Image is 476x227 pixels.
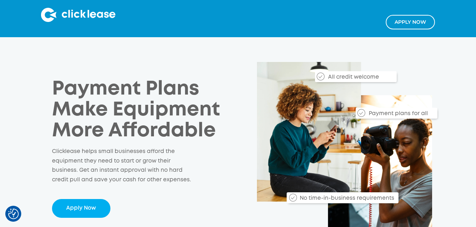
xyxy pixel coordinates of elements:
[8,209,19,219] button: Consent Preferences
[296,194,398,202] div: No time-in-business requirements
[52,199,110,218] a: Apply Now
[289,194,297,202] img: Checkmark_callout
[357,109,365,117] img: Checkmark_callout
[325,73,397,81] div: All credit welcome
[365,110,437,118] div: Payment plans for all
[8,209,19,219] img: Revisit consent button
[52,147,197,185] p: Clicklease helps small businesses afford the equipment they need to start or grow their business....
[41,8,115,22] img: Clicklease logo
[317,73,325,80] img: Checkmark_callout
[386,15,435,29] a: Apply NOw
[52,79,228,141] h1: Payment Plans Make Equipment More Affordable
